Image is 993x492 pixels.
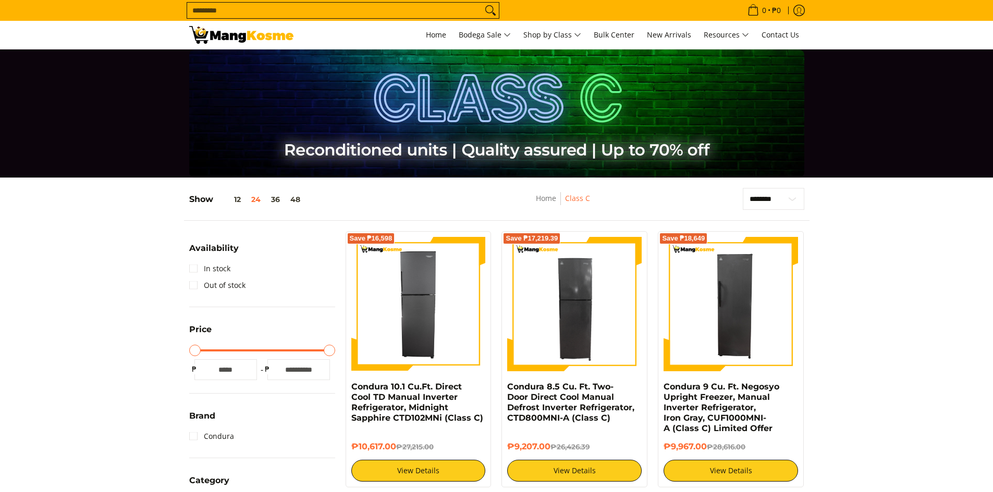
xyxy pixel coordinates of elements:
span: Availability [189,244,239,253]
summary: Open [189,325,212,342]
span: Resources [704,29,749,42]
a: Out of stock [189,277,246,294]
span: Bulk Center [594,30,634,40]
button: 48 [285,195,305,204]
a: View Details [507,460,642,482]
button: 24 [246,195,266,204]
img: Condura 10.1 Cu.Ft. Direct Cool TD Manual Inverter Refrigerator, Midnight Sapphire CTD102MNi (Cla... [351,237,486,371]
span: Price [189,325,212,334]
span: Contact Us [762,30,799,40]
a: Class C [565,193,590,203]
img: Condura 9 Cu. Ft. Negosyo Upright Freezer, Manual Inverter Refrigerator, Iron Gray, CUF1000MNI-A ... [664,237,798,371]
span: ₱0 [770,7,782,14]
a: Home [421,21,451,49]
span: Save ₱18,649 [662,235,705,242]
span: • [744,5,784,16]
span: Bodega Sale [459,29,511,42]
a: View Details [664,460,798,482]
a: Condura 9 Cu. Ft. Negosyo Upright Freezer, Manual Inverter Refrigerator, Iron Gray, CUF1000MNI-A ... [664,382,779,433]
span: Category [189,476,229,485]
a: Condura 10.1 Cu.Ft. Direct Cool TD Manual Inverter Refrigerator, Midnight Sapphire CTD102MNi (Cla... [351,382,483,423]
summary: Open [189,244,239,260]
h6: ₱9,967.00 [664,441,798,452]
nav: Main Menu [304,21,804,49]
h5: Show [189,194,305,205]
del: ₱27,215.00 [396,443,434,451]
span: ₱ [189,364,200,374]
span: New Arrivals [647,30,691,40]
a: View Details [351,460,486,482]
button: Search [482,3,499,18]
span: 0 [761,7,768,14]
a: In stock [189,260,230,277]
a: Resources [698,21,754,49]
span: Brand [189,412,215,420]
del: ₱26,426.39 [550,443,590,451]
img: Class C Home &amp; Business Appliances: Up to 70% Off l Mang Kosme [189,26,293,44]
span: Shop by Class [523,29,581,42]
span: Save ₱16,598 [350,235,393,242]
a: New Arrivals [642,21,696,49]
a: Condura [189,428,234,445]
img: Condura 8.5 Cu. Ft. Two-Door Direct Cool Manual Defrost Inverter Refrigerator, CTD800MNI-A (Class C) [507,237,642,371]
a: Bulk Center [589,21,640,49]
button: 36 [266,195,285,204]
a: Bodega Sale [453,21,516,49]
button: 12 [213,195,246,204]
span: ₱ [262,364,273,374]
summary: Open [189,412,215,428]
h6: ₱9,207.00 [507,441,642,452]
a: Shop by Class [518,21,586,49]
h6: ₱10,617.00 [351,441,486,452]
a: Condura 8.5 Cu. Ft. Two-Door Direct Cool Manual Defrost Inverter Refrigerator, CTD800MNI-A (Class C) [507,382,634,423]
span: Save ₱17,219.39 [506,235,558,242]
a: Home [536,193,556,203]
span: Home [426,30,446,40]
del: ₱28,616.00 [707,443,745,451]
nav: Breadcrumbs [472,192,654,216]
a: Contact Us [756,21,804,49]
